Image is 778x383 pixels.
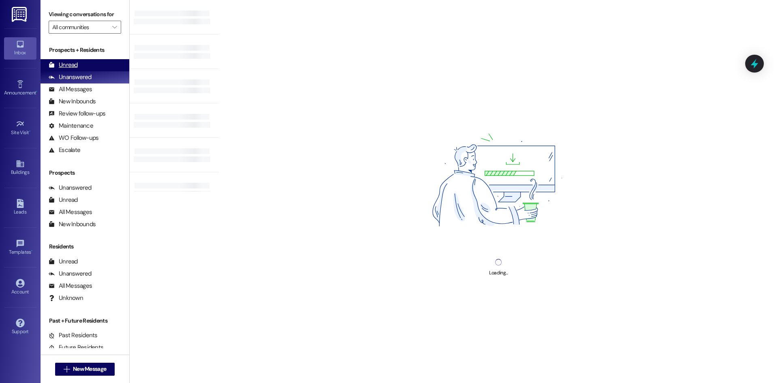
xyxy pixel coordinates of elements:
div: Unread [49,196,78,204]
a: Site Visit • [4,117,36,139]
div: Escalate [49,146,80,154]
div: Prospects + Residents [41,46,129,54]
div: Past Residents [49,331,98,340]
a: Account [4,276,36,298]
div: Unread [49,257,78,266]
a: Templates • [4,237,36,259]
div: All Messages [49,85,92,94]
div: Residents [41,242,129,251]
div: Unread [49,61,78,69]
i:  [64,366,70,372]
div: WO Follow-ups [49,134,98,142]
button: New Message [55,363,115,376]
a: Buildings [4,157,36,179]
a: Leads [4,197,36,218]
i:  [112,24,117,30]
div: Unknown [49,294,83,302]
a: Support [4,316,36,338]
div: New Inbounds [49,97,96,106]
div: Past + Future Residents [41,317,129,325]
div: Maintenance [49,122,93,130]
div: Review follow-ups [49,109,105,118]
img: ResiDesk Logo [12,7,28,22]
div: Unanswered [49,73,92,81]
div: Future Residents [49,343,103,352]
div: Loading... [489,269,507,277]
div: Prospects [41,169,129,177]
label: Viewing conversations for [49,8,121,21]
span: • [36,89,37,94]
div: Unanswered [49,270,92,278]
div: Unanswered [49,184,92,192]
a: Inbox [4,37,36,59]
div: New Inbounds [49,220,96,229]
div: All Messages [49,282,92,290]
span: New Message [73,365,106,373]
div: All Messages [49,208,92,216]
input: All communities [52,21,108,34]
span: • [31,248,32,254]
span: • [29,128,30,134]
